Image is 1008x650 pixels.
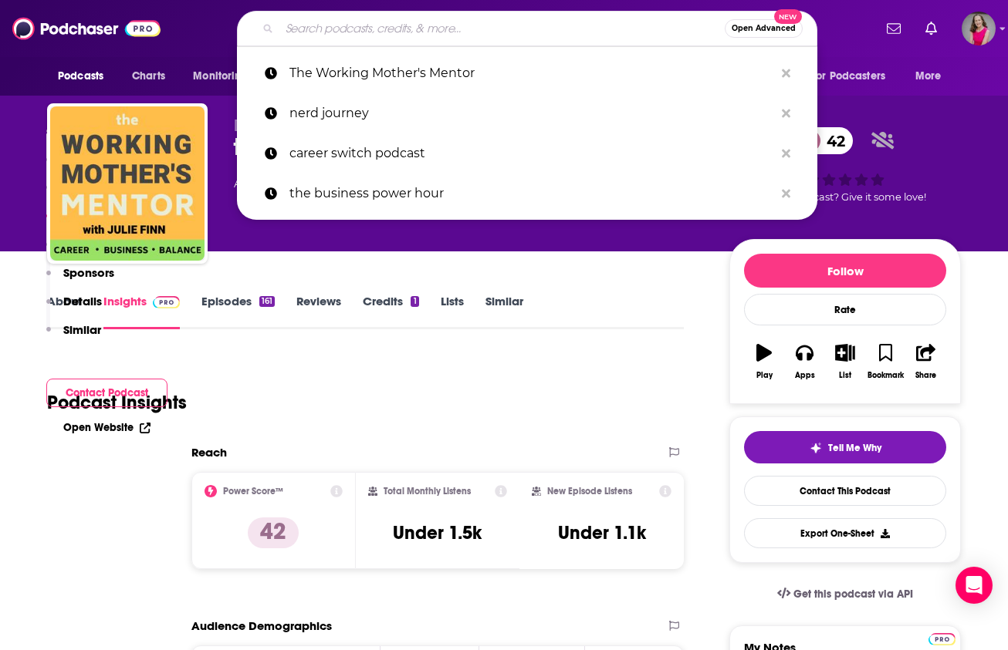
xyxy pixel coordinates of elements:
p: 42 [248,517,299,548]
a: Charts [122,62,174,91]
button: Show profile menu [962,12,996,45]
button: Bookmark [865,334,905,389]
input: Search podcasts, credits, & more... [279,16,725,41]
img: Podchaser - Follow, Share and Rate Podcasts [12,14,161,43]
span: Open Advanced [732,25,796,32]
div: Play [756,371,773,380]
div: 1 [411,296,418,307]
img: tell me why sparkle [810,442,822,454]
a: career switch podcast [237,133,817,173]
p: career switch podcast [289,133,774,173]
h2: New Episode Listens [547,486,632,497]
a: Lists [441,294,464,329]
span: For Podcasters [811,66,885,87]
span: New [774,9,802,24]
a: Similar [485,294,523,329]
span: Tell Me Why [828,442,881,454]
span: More [915,66,942,87]
a: nerd journey [237,93,817,133]
button: Open AdvancedNew [725,19,803,38]
a: Episodes161 [201,294,275,329]
h2: Power Score™ [223,486,283,497]
span: Monitoring [193,66,248,87]
a: 42 [796,127,853,154]
p: nerd journey [289,93,774,133]
span: Good podcast? Give it some love! [764,191,926,203]
button: tell me why sparkleTell Me Why [744,431,946,463]
button: open menu [801,62,908,91]
button: open menu [905,62,961,91]
div: Rate [744,294,946,325]
span: Charts [132,66,165,87]
button: open menu [182,62,268,91]
div: A weekly podcast [234,174,535,193]
a: the business power hour [237,173,817,214]
button: open menu [47,62,123,91]
a: Credits1 [363,294,418,329]
button: Follow [744,254,946,288]
a: Open Website [63,421,151,434]
div: List [839,371,851,380]
a: The Working Mother's Mentor [237,53,817,93]
a: Show notifications dropdown [881,15,907,42]
button: Share [906,334,946,389]
button: Play [744,334,784,389]
span: Get this podcast via API [793,588,913,601]
p: Similar [63,322,101,337]
a: Pro website [929,631,956,645]
p: Details [63,294,102,308]
div: Open Intercom Messenger [956,567,993,604]
a: Get this podcast via API [765,575,925,613]
button: Similar [46,322,101,351]
button: Contact Podcast [46,379,167,407]
div: Bookmark [868,371,904,380]
div: Share [915,371,936,380]
h3: Under 1.5k [393,521,482,544]
p: The Working Mother's Mentor [289,53,774,93]
span: Logged in as AmyRasdal [962,12,996,45]
button: List [825,334,865,389]
a: Contact This Podcast [744,476,946,506]
span: 42 [811,127,853,154]
img: the Working Mother’s Mentor [50,106,205,261]
button: Export One-Sheet [744,518,946,548]
button: Details [46,294,102,322]
img: Podchaser Pro [929,633,956,645]
a: Show notifications dropdown [919,15,943,42]
span: Podcasts [58,66,103,87]
div: Search podcasts, credits, & more... [237,11,817,46]
a: Reviews [296,294,341,329]
h2: Audience Demographics [191,618,332,633]
div: 161 [259,296,275,307]
img: User Profile [962,12,996,45]
span: [PERSON_NAME] [234,117,344,132]
h2: Reach [191,445,227,460]
p: the business power hour [289,173,774,214]
h3: Under 1.1k [558,521,646,544]
div: Apps [795,371,815,380]
div: 42Good podcast? Give it some love! [729,117,961,213]
h2: Total Monthly Listens [384,486,471,497]
button: Apps [784,334,824,389]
